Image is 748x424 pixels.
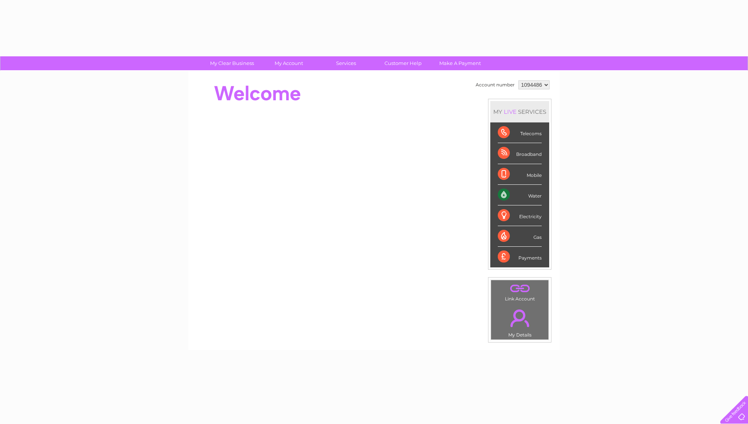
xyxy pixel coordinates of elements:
[493,305,547,331] a: .
[502,108,518,115] div: LIVE
[498,143,542,164] div: Broadband
[372,56,434,70] a: Customer Help
[490,101,549,122] div: MY SERVICES
[315,56,377,70] a: Services
[491,303,549,340] td: My Details
[429,56,491,70] a: Make A Payment
[498,122,542,143] div: Telecoms
[498,164,542,185] div: Mobile
[498,185,542,205] div: Water
[498,247,542,267] div: Payments
[498,226,542,247] div: Gas
[474,78,517,91] td: Account number
[258,56,320,70] a: My Account
[491,280,549,303] td: Link Account
[493,282,547,295] a: .
[201,56,263,70] a: My Clear Business
[498,205,542,226] div: Electricity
